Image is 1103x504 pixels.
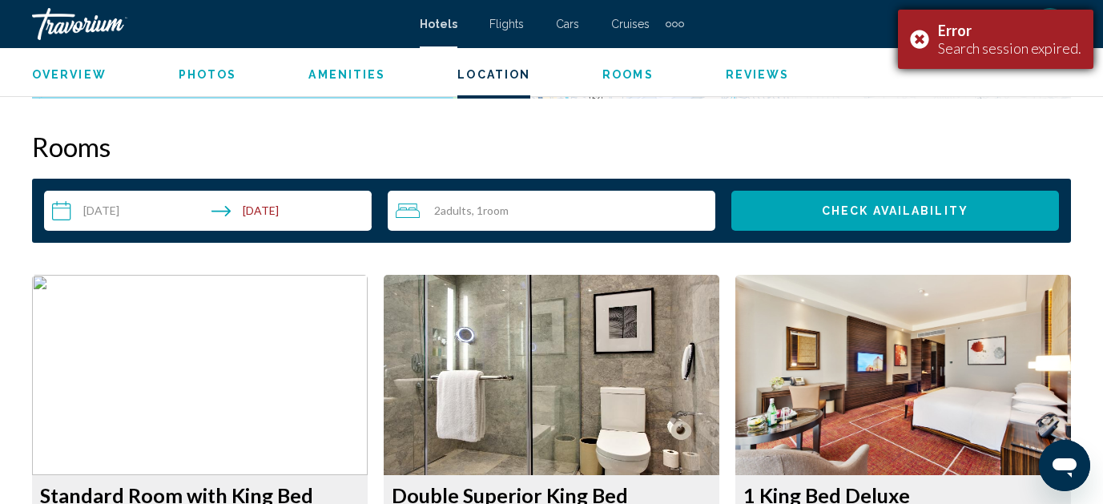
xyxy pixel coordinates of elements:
span: , 1 [472,204,509,217]
button: Check-in date: Sep 15, 2025 Check-out date: Sep 17, 2025 [44,191,372,231]
span: Room [483,204,509,217]
a: Cruises [611,18,650,30]
button: User Menu [1029,7,1071,41]
iframe: Button to launch messaging window [1039,440,1090,491]
span: Location [457,68,530,81]
button: Rooms [602,67,654,82]
a: Cars [556,18,579,30]
img: 5c2b778a-2725-4ab7-9e90-ef04d0c033bf.jpeg [735,275,1071,475]
h2: Rooms [32,131,1071,163]
button: Travelers: 2 adults, 0 children [388,191,715,231]
button: Overview [32,67,107,82]
span: Photos [179,68,237,81]
span: Rooms [602,68,654,81]
span: Reviews [726,68,790,81]
div: Search session expired. [938,39,1081,57]
button: Photos [179,67,237,82]
button: Extra navigation items [666,11,684,37]
span: Adults [441,204,472,217]
img: 797aa6e3-4196-4734-b076-e024ec486b0e.jpeg [384,275,719,475]
button: Location [457,67,530,82]
button: Reviews [726,67,790,82]
div: Search widget [44,191,1059,231]
a: Hotels [420,18,457,30]
button: Check Availability [731,191,1059,231]
a: Flights [489,18,524,30]
span: Amenities [308,68,385,81]
img: 426a271d-2b15-49ea-87bc-17be5e0bed80.jpeg [32,275,368,475]
a: Travorium [32,8,404,40]
span: Overview [32,68,107,81]
button: Amenities [308,67,385,82]
span: Check Availability [822,205,968,218]
div: Error [938,22,1081,39]
span: 2 [434,204,472,217]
